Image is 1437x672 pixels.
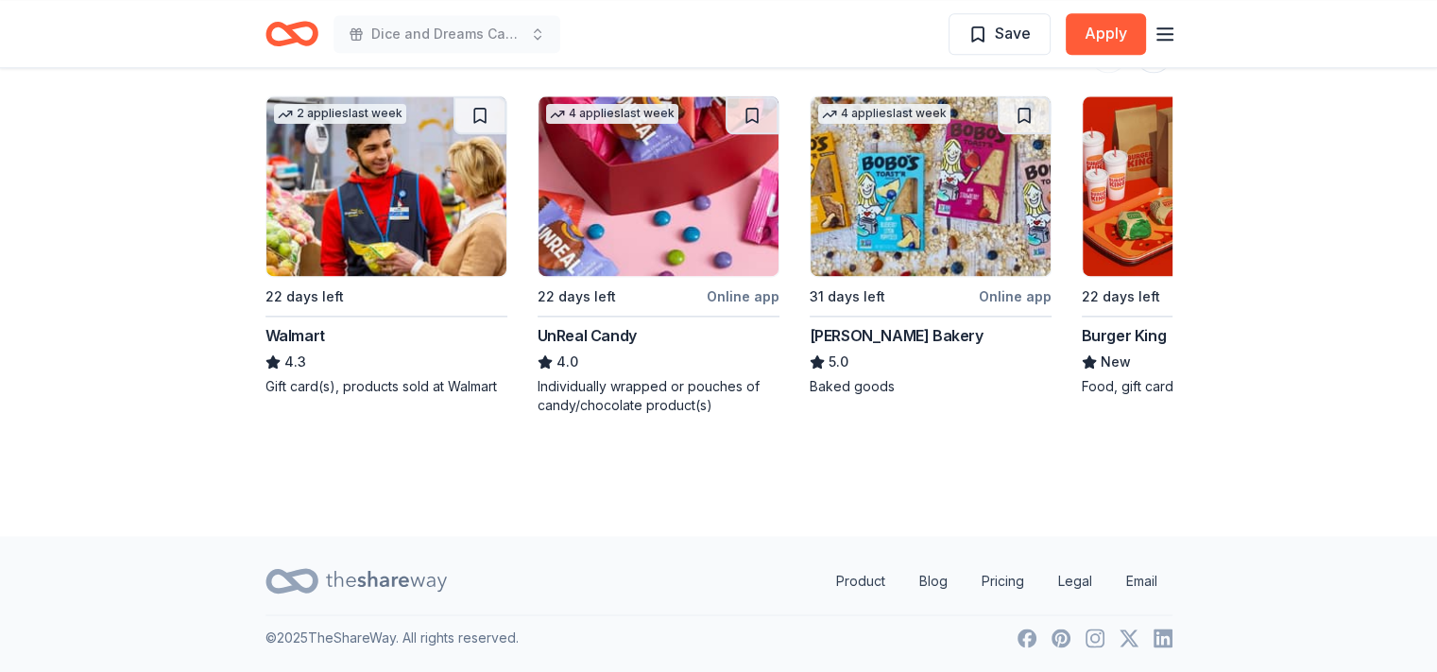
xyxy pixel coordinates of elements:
div: 31 days left [810,285,885,308]
div: Online app [707,284,779,308]
div: Online app [979,284,1052,308]
img: Image for UnReal Candy [539,96,778,276]
a: Image for UnReal Candy4 applieslast week22 days leftOnline appUnReal Candy4.0Individually wrapped... [538,95,779,415]
img: Image for Walmart [266,96,506,276]
span: 4.0 [556,351,578,373]
span: Dice and Dreams Casino Night [371,23,522,45]
a: Image for Walmart2 applieslast week22 days leftWalmart4.3Gift card(s), products sold at Walmart [265,95,507,396]
span: Save [995,21,1031,45]
div: Gift card(s), products sold at Walmart [265,377,507,396]
a: Blog [904,562,963,600]
div: 22 days left [265,285,344,308]
span: 4.3 [284,351,306,373]
a: Legal [1043,562,1107,600]
div: Baked goods [810,377,1052,396]
nav: quick links [821,562,1172,600]
div: 22 days left [538,285,616,308]
a: Home [265,11,318,56]
div: Food, gift card(s) [1082,377,1324,396]
img: Image for Bobo's Bakery [811,96,1051,276]
a: Product [821,562,900,600]
button: Dice and Dreams Casino Night [334,15,560,53]
div: UnReal Candy [538,324,637,347]
div: Walmart [265,324,325,347]
button: Apply [1066,13,1146,55]
div: 22 days left [1082,285,1160,308]
div: 2 applies last week [274,104,406,124]
div: 4 applies last week [818,104,950,124]
div: 4 applies last week [546,104,678,124]
a: Image for Bobo's Bakery4 applieslast week31 days leftOnline app[PERSON_NAME] Bakery5.0Baked goods [810,95,1052,396]
button: Save [949,13,1051,55]
a: Image for Burger King22 days leftBurger KingNewFood, gift card(s) [1082,95,1324,396]
img: Image for Burger King [1083,96,1323,276]
span: 5.0 [829,351,848,373]
div: Individually wrapped or pouches of candy/chocolate product(s) [538,377,779,415]
div: [PERSON_NAME] Bakery [810,324,984,347]
span: New [1101,351,1131,373]
p: © 2025 TheShareWay. All rights reserved. [265,627,519,649]
a: Pricing [967,562,1039,600]
div: Burger King [1082,324,1167,347]
a: Email [1111,562,1172,600]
